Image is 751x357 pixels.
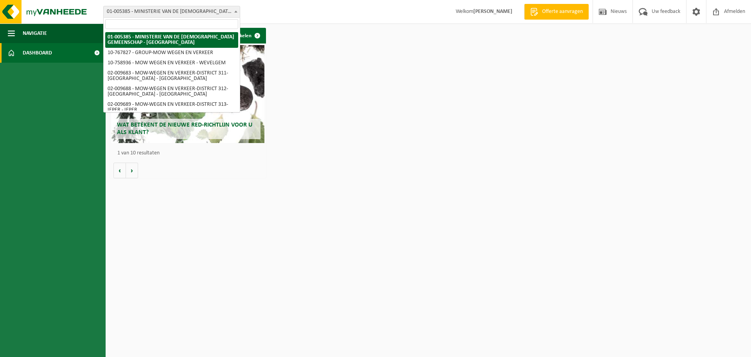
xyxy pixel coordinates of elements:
span: Wat betekent de nieuwe RED-richtlijn voor u als klant? [117,122,252,136]
li: 02-009683 - MOW-WEGEN EN VERKEER-DISTRICT 311-[GEOGRAPHIC_DATA] - [GEOGRAPHIC_DATA] [105,68,238,84]
span: Offerte aanvragen [540,8,585,16]
strong: [PERSON_NAME] [473,9,512,14]
span: Dashboard [23,43,52,63]
li: 02-009689 - MOW-WEGEN EN VERKEER-DISTRICT 313-IEPER - IEPER [105,100,238,115]
li: 01-005385 - MINISTERIE VAN DE [DEMOGRAPHIC_DATA] GEMEENSCHAP - [GEOGRAPHIC_DATA] [105,32,238,48]
span: 01-005385 - MINISTERIE VAN DE VLAAMSE GEMEENSCHAP - SINT-MICHIELS [103,6,240,18]
span: 01-005385 - MINISTERIE VAN DE VLAAMSE GEMEENSCHAP - SINT-MICHIELS [104,6,240,17]
li: 02-009688 - MOW-WEGEN EN VERKEER-DISTRICT 312-[GEOGRAPHIC_DATA] - [GEOGRAPHIC_DATA] [105,84,238,100]
button: Vorige [113,163,126,178]
p: 1 van 10 resultaten [117,150,262,156]
span: Navigatie [23,24,47,43]
li: 10-767827 - GROUP-MOW WEGEN EN VERKEER [105,48,238,58]
li: 10-758936 - MOW WEGEN EN VERKEER - WEVELGEM [105,58,238,68]
a: Alle artikelen [217,28,265,43]
button: Volgende [126,163,138,178]
a: Offerte aanvragen [524,4,589,20]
